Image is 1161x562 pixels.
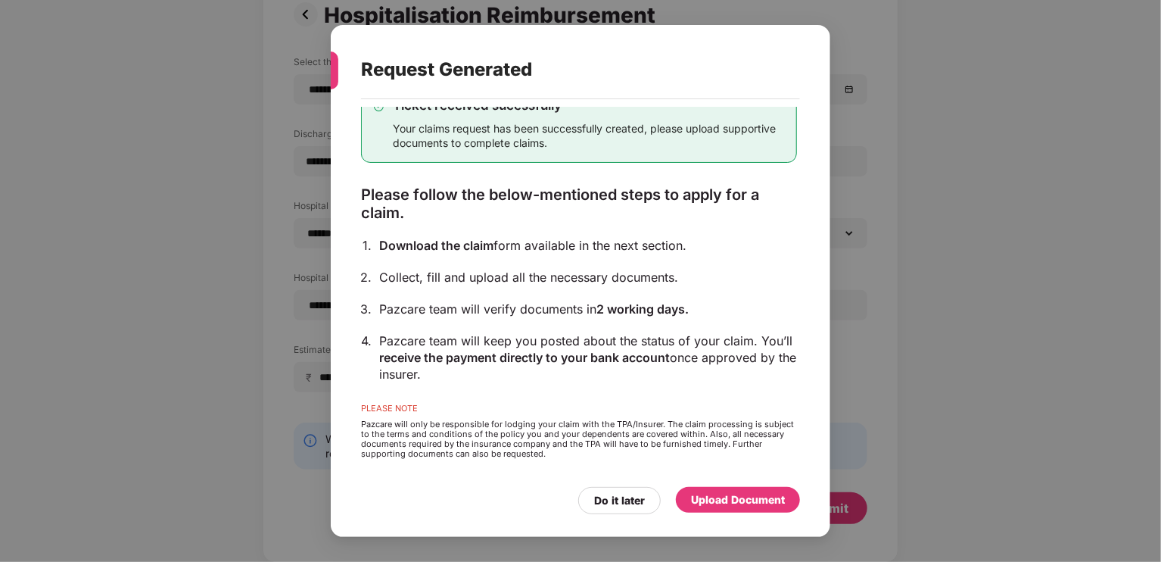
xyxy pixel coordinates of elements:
div: Do it later [594,492,645,509]
div: form available in the next section. [379,237,797,254]
div: 3. [360,301,372,317]
div: 4. [361,333,372,349]
div: Collect, fill and upload all the necessary documents. [379,269,797,286]
span: Download the claim [379,238,493,253]
div: Your claims request has been successfully created, please upload supportive documents to complete... [393,121,784,150]
div: 2. [360,269,372,286]
div: Please follow the below-mentioned steps to apply for a claim. [361,186,797,222]
div: Request Generated [361,40,764,99]
div: 1. [363,237,372,254]
div: Pazcare team will keep you posted about the status of your claim. You’ll once approved by the ins... [379,333,797,382]
div: Upload Document [691,492,785,508]
div: Pazcare team will verify documents in [379,301,797,317]
div: PLEASE NOTE [361,404,797,420]
div: Pazcare will only be responsible for lodging your claim with the TPA/Insurer. The claim processin... [361,420,797,459]
span: 2 working days. [596,301,689,317]
span: receive the payment directly to your bank account [379,350,670,365]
